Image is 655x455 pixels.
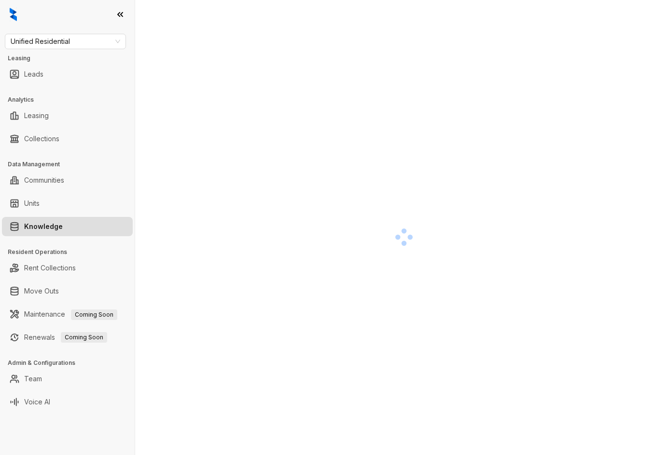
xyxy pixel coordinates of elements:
li: Voice AI [2,392,133,412]
a: RenewalsComing Soon [24,328,107,347]
li: Communities [2,171,133,190]
a: Team [24,369,42,388]
h3: Data Management [8,160,135,169]
img: logo [10,8,17,21]
span: Coming Soon [61,332,107,343]
li: Knowledge [2,217,133,236]
li: Leads [2,65,133,84]
h3: Leasing [8,54,135,63]
h3: Admin & Configurations [8,359,135,367]
span: Unified Residential [11,34,120,49]
li: Maintenance [2,305,133,324]
li: Team [2,369,133,388]
span: Coming Soon [71,309,117,320]
a: Leasing [24,106,49,125]
a: Rent Collections [24,258,76,278]
a: Leads [24,65,43,84]
li: Units [2,194,133,213]
li: Leasing [2,106,133,125]
a: Knowledge [24,217,63,236]
li: Move Outs [2,281,133,301]
a: Collections [24,129,59,148]
li: Collections [2,129,133,148]
a: Voice AI [24,392,50,412]
a: Move Outs [24,281,59,301]
a: Communities [24,171,64,190]
h3: Analytics [8,95,135,104]
h3: Resident Operations [8,248,135,256]
li: Rent Collections [2,258,133,278]
li: Renewals [2,328,133,347]
a: Units [24,194,40,213]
